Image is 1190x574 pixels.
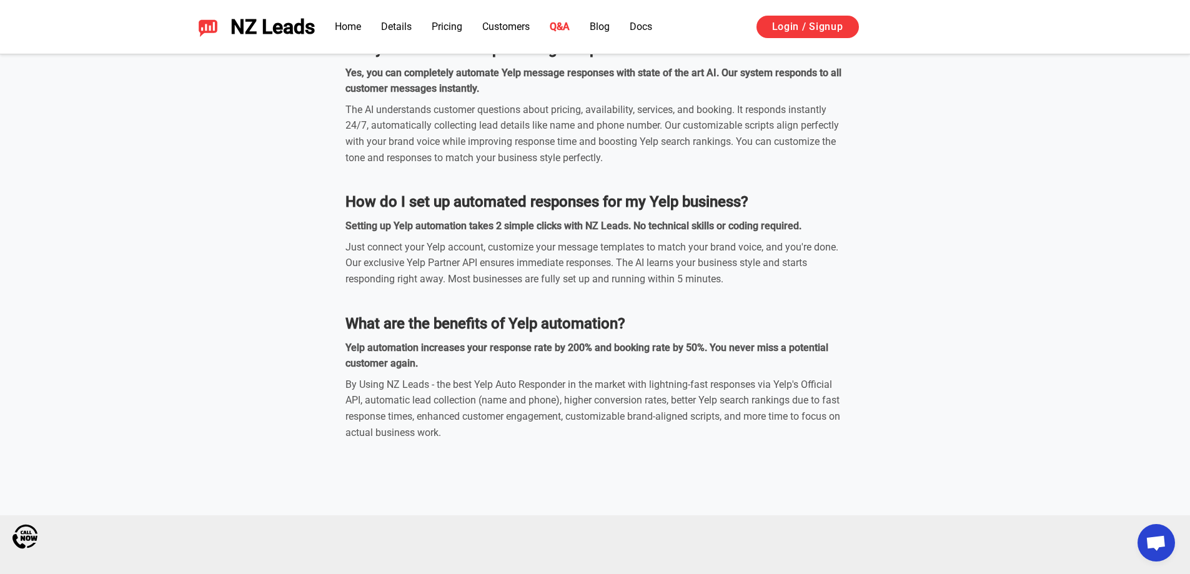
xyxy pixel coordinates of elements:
[345,239,845,287] div: Just connect your Yelp account, customize your message templates to match your brand voice, and y...
[345,102,845,166] div: The AI understands customer questions about pricing, availability, services, and booking. It resp...
[432,21,462,32] a: Pricing
[231,16,315,39] span: NZ Leads
[345,342,828,370] strong: Yelp automation increases your response rate by 200% and booking rate by 50%. You never miss a po...
[345,67,841,95] strong: Yes, you can completely automate Yelp message responses with state of the art AI. Our system resp...
[482,21,530,32] a: Customers
[345,312,845,335] dt: What are the benefits of Yelp automation?
[756,16,859,38] a: Login / Signup
[335,21,361,32] a: Home
[1138,524,1175,562] a: Open chat
[871,14,1009,41] iframe: Sign in with Google Button
[198,17,218,37] img: NZ Leads logo
[590,21,610,32] a: Blog
[12,524,37,549] img: Call Now
[381,21,412,32] a: Details
[550,21,570,32] a: Q&A
[345,220,801,232] strong: Setting up Yelp automation takes 2 simple clicks with NZ Leads. No technical skills or coding req...
[345,377,845,440] div: By Using NZ Leads - the best Yelp Auto Responder in the market with lightning-fast responses via ...
[345,191,845,213] dt: How do I set up automated responses for my Yelp business?
[630,21,652,32] a: Docs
